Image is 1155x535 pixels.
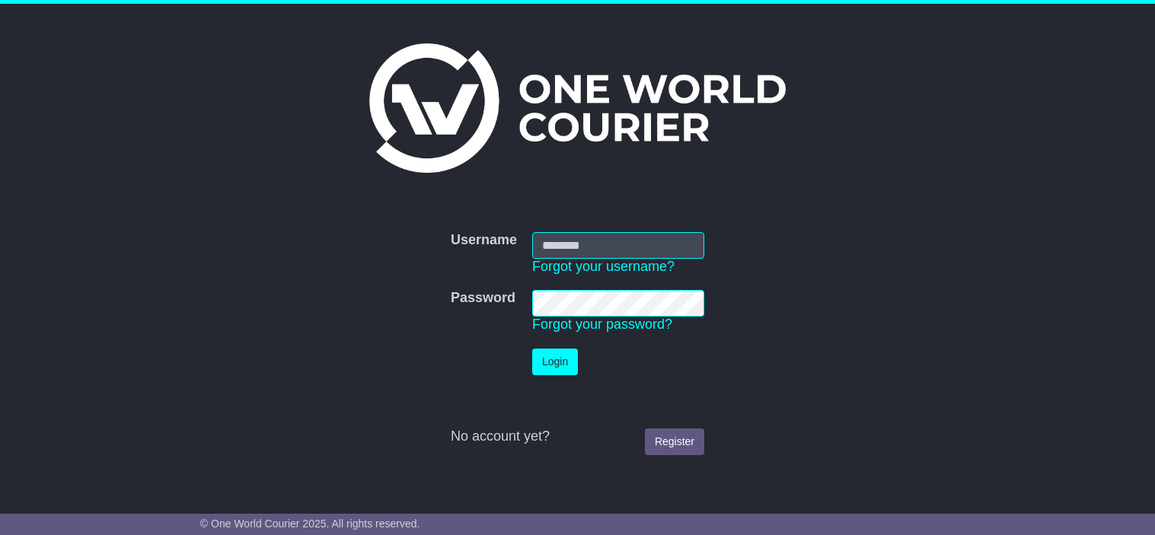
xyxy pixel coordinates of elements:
[532,349,578,375] button: Login
[645,428,704,455] a: Register
[451,428,704,445] div: No account yet?
[532,259,675,274] a: Forgot your username?
[532,317,672,332] a: Forgot your password?
[200,517,420,530] span: © One World Courier 2025. All rights reserved.
[451,290,515,307] label: Password
[369,43,785,173] img: One World
[451,232,517,249] label: Username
